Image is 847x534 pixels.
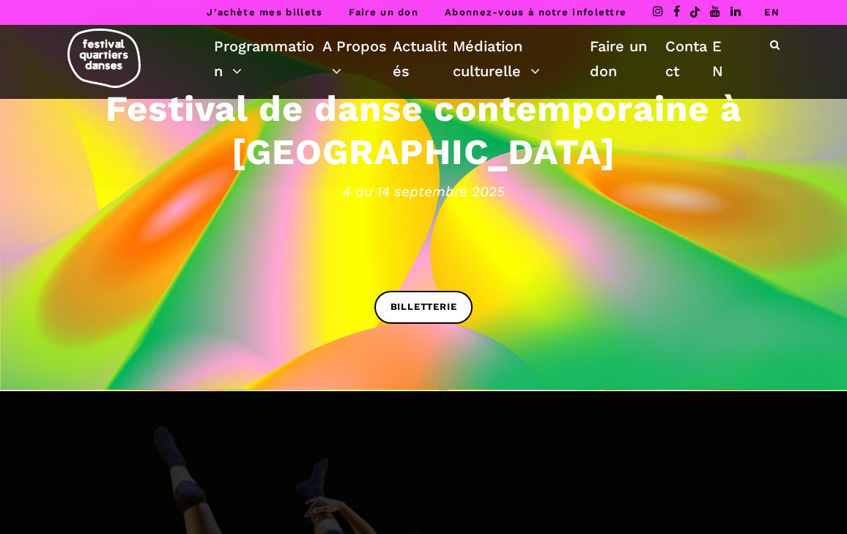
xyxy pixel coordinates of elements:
a: J’achète mes billets [207,7,322,18]
a: Abonnez-vous à notre infolettre [445,7,626,18]
a: Médiation culturelle [453,34,590,84]
a: EN [712,34,730,84]
a: Faire un don [590,34,665,84]
a: BILLETTERIE [374,291,473,324]
a: Faire un don [349,7,418,18]
h3: Festival de danse contemporaine à [GEOGRAPHIC_DATA] [15,87,832,174]
span: BILLETTERIE [391,300,457,315]
span: 4 au 14 septembre 2025 [15,180,832,202]
a: Contact [665,34,712,84]
img: logo-fqd-med [67,29,141,88]
a: A Propos [322,34,393,84]
a: EN [764,7,780,18]
a: Programmation [214,34,322,84]
a: Actualités [393,34,453,84]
